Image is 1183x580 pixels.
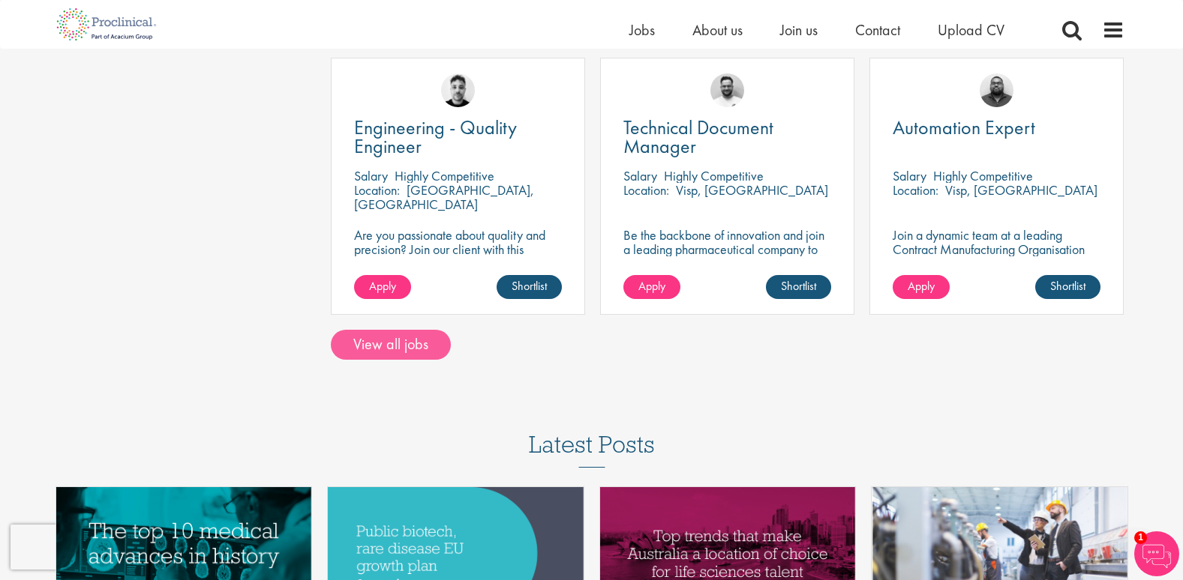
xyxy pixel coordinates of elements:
a: About us [692,20,743,40]
span: Location: [623,181,669,199]
a: Engineering - Quality Engineer [354,118,562,156]
h3: Latest Posts [529,432,655,468]
span: Location: [893,181,938,199]
span: 1 [1134,531,1147,544]
a: Join us [780,20,818,40]
a: Automation Expert [893,118,1100,137]
p: Visp, [GEOGRAPHIC_DATA] [676,181,828,199]
span: Salary [893,167,926,184]
p: Be the backbone of innovation and join a leading pharmaceutical company to help keep life-changin... [623,228,831,285]
p: Highly Competitive [933,167,1033,184]
span: Automation Expert [893,115,1035,140]
a: Apply [354,275,411,299]
p: [GEOGRAPHIC_DATA], [GEOGRAPHIC_DATA] [354,181,534,213]
a: Apply [623,275,680,299]
span: Apply [369,278,396,294]
span: Salary [623,167,657,184]
p: Join a dynamic team at a leading Contract Manufacturing Organisation (CMO) and contribute to grou... [893,228,1100,299]
a: Upload CV [938,20,1004,40]
p: Highly Competitive [395,167,494,184]
a: Technical Document Manager [623,118,831,156]
a: Shortlist [497,275,562,299]
span: Salary [354,167,388,184]
a: Shortlist [766,275,831,299]
span: Apply [908,278,935,294]
span: Engineering - Quality Engineer [354,115,517,159]
a: Contact [855,20,900,40]
span: Apply [638,278,665,294]
a: Apply [893,275,950,299]
p: Highly Competitive [664,167,764,184]
p: Visp, [GEOGRAPHIC_DATA] [945,181,1097,199]
a: View all jobs [331,330,451,360]
span: Location: [354,181,400,199]
img: Dean Fisher [441,73,475,107]
iframe: reCAPTCHA [11,525,203,570]
img: Chatbot [1134,531,1179,576]
span: Technical Document Manager [623,115,773,159]
p: Are you passionate about quality and precision? Join our client with this engineering role and he... [354,228,562,285]
a: Jobs [629,20,655,40]
img: Ashley Bennett [980,73,1013,107]
a: Shortlist [1035,275,1100,299]
img: Emile De Beer [710,73,744,107]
